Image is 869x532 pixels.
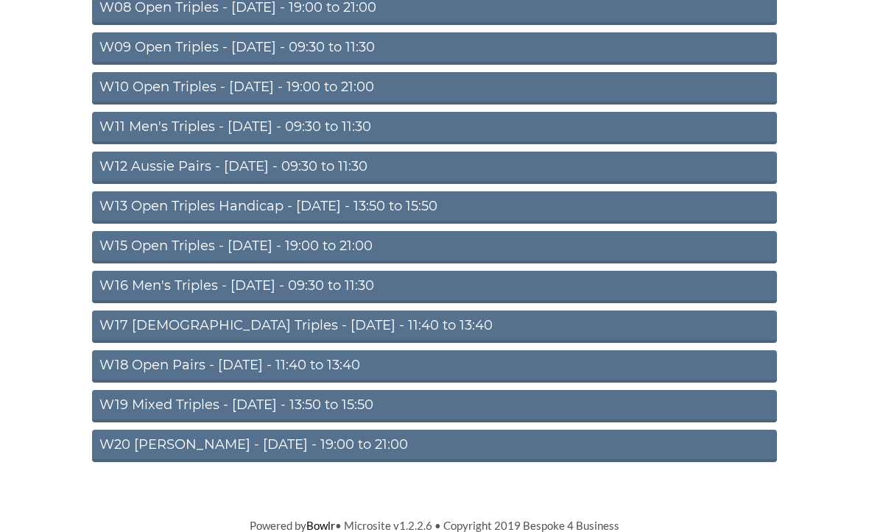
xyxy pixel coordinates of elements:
[92,191,777,224] a: W13 Open Triples Handicap - [DATE] - 13:50 to 15:50
[92,430,777,462] a: W20 [PERSON_NAME] - [DATE] - 19:00 to 21:00
[92,390,777,422] a: W19 Mixed Triples - [DATE] - 13:50 to 15:50
[92,350,777,383] a: W18 Open Pairs - [DATE] - 11:40 to 13:40
[92,112,777,144] a: W11 Men's Triples - [DATE] - 09:30 to 11:30
[92,271,777,303] a: W16 Men's Triples - [DATE] - 09:30 to 11:30
[92,32,777,65] a: W09 Open Triples - [DATE] - 09:30 to 11:30
[92,72,777,104] a: W10 Open Triples - [DATE] - 19:00 to 21:00
[92,152,777,184] a: W12 Aussie Pairs - [DATE] - 09:30 to 11:30
[306,519,335,532] a: Bowlr
[250,519,619,532] span: Powered by • Microsite v1.2.2.6 • Copyright 2019 Bespoke 4 Business
[92,311,777,343] a: W17 [DEMOGRAPHIC_DATA] Triples - [DATE] - 11:40 to 13:40
[92,231,777,263] a: W15 Open Triples - [DATE] - 19:00 to 21:00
